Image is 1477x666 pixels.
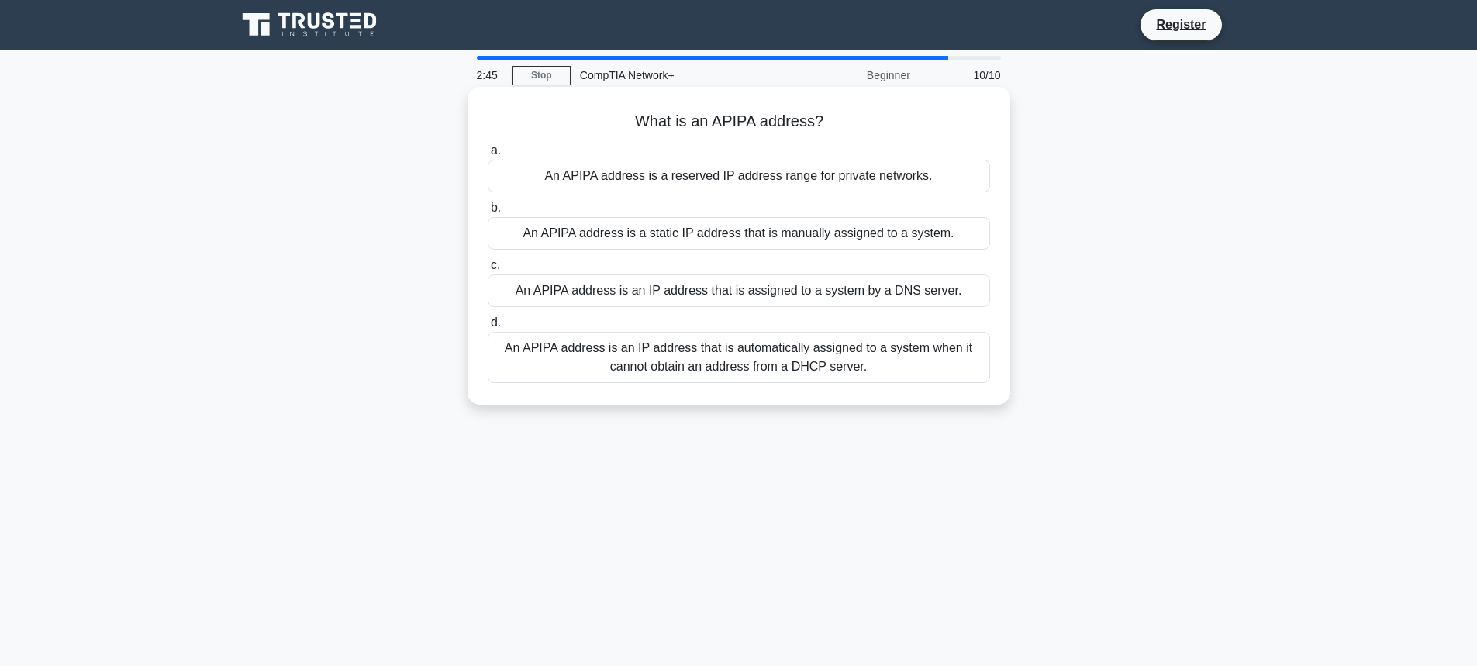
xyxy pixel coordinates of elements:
[1147,15,1215,34] a: Register
[571,60,784,91] div: CompTIA Network+
[491,316,501,329] span: d.
[486,112,992,132] h5: What is an APIPA address?
[920,60,1010,91] div: 10/10
[468,60,512,91] div: 2:45
[512,66,571,85] a: Stop
[784,60,920,91] div: Beginner
[491,258,500,271] span: c.
[488,332,990,383] div: An APIPA address is an IP address that is automatically assigned to a system when it cannot obtai...
[491,201,501,214] span: b.
[491,143,501,157] span: a.
[488,217,990,250] div: An APIPA address is a static IP address that is manually assigned to a system.
[488,274,990,307] div: An APIPA address is an IP address that is assigned to a system by a DNS server.
[488,160,990,192] div: An APIPA address is a reserved IP address range for private networks.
